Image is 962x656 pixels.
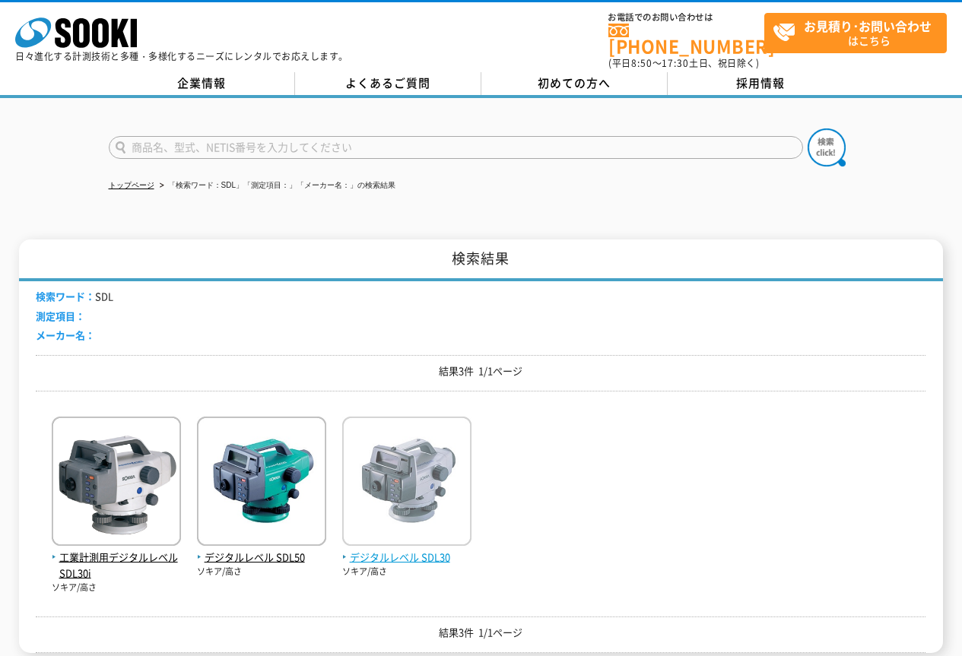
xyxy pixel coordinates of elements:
[295,72,481,95] a: よくあるご質問
[36,328,95,342] span: メーカー名：
[109,136,803,159] input: 商品名、型式、NETIS番号を入力してください
[342,550,471,566] span: デジタルレベル SDL30
[197,534,326,566] a: デジタルレベル SDL50
[36,289,95,303] span: 検索ワード：
[157,178,395,194] li: 「検索ワード：SDL」「測定項目：」「メーカー名：」の検索結果
[52,550,181,582] span: 工業計測用デジタルレベル SDL30i
[109,181,154,189] a: トップページ
[342,566,471,578] p: ソキア/高さ
[15,52,348,61] p: 日々進化する計測技術と多種・多様化するニーズにレンタルでお応えします。
[808,128,846,166] img: btn_search.png
[608,13,764,22] span: お電話でのお問い合わせは
[109,72,295,95] a: 企業情報
[342,534,471,566] a: デジタルレベル SDL30
[52,582,181,594] p: ソキア/高さ
[631,56,652,70] span: 8:50
[668,72,854,95] a: 採用情報
[197,417,326,550] img: SDL50
[342,417,471,550] img: SDL30
[662,56,689,70] span: 17:30
[481,72,668,95] a: 初めての方へ
[36,625,925,641] p: 結果3件 1/1ページ
[773,14,946,52] span: はこちら
[764,13,947,53] a: お見積り･お問い合わせはこちら
[19,239,942,281] h1: 検索結果
[36,289,113,305] li: SDL
[197,550,326,566] span: デジタルレベル SDL50
[36,363,925,379] p: 結果3件 1/1ページ
[608,24,764,55] a: [PHONE_NUMBER]
[804,17,932,35] strong: お見積り･お問い合わせ
[52,417,181,550] img: SDL30i
[538,74,611,91] span: 初めての方へ
[52,534,181,581] a: 工業計測用デジタルレベル SDL30i
[36,309,85,323] span: 測定項目：
[197,566,326,578] p: ソキア/高さ
[608,56,759,70] span: (平日 ～ 土日、祝日除く)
